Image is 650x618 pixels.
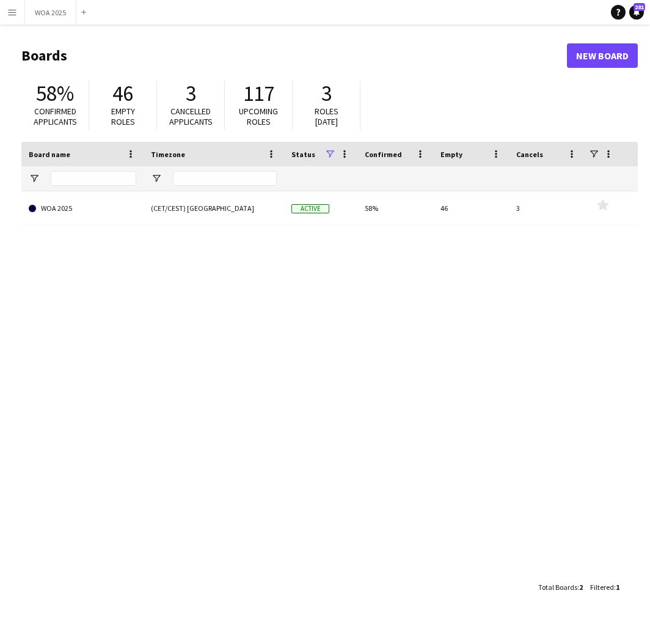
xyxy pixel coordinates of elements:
[29,191,136,226] a: WOA 2025
[321,80,332,107] span: 3
[291,204,329,213] span: Active
[590,575,619,599] div: :
[357,191,433,225] div: 58%
[291,150,315,159] span: Status
[440,150,462,159] span: Empty
[433,191,509,225] div: 46
[151,150,185,159] span: Timezone
[538,583,577,592] span: Total Boards
[365,150,402,159] span: Confirmed
[315,106,338,127] span: Roles [DATE]
[579,583,583,592] span: 2
[186,80,196,107] span: 3
[29,150,70,159] span: Board name
[538,575,583,599] div: :
[34,106,77,127] span: Confirmed applicants
[51,171,136,186] input: Board name Filter Input
[516,150,543,159] span: Cancels
[629,5,644,20] a: 281
[112,80,133,107] span: 46
[616,583,619,592] span: 1
[21,46,567,65] h1: Boards
[36,80,74,107] span: 58%
[29,173,40,184] button: Open Filter Menu
[111,106,135,127] span: Empty roles
[567,43,638,68] a: New Board
[239,106,278,127] span: Upcoming roles
[169,106,213,127] span: Cancelled applicants
[151,173,162,184] button: Open Filter Menu
[509,191,585,225] div: 3
[590,583,614,592] span: Filtered
[173,171,277,186] input: Timezone Filter Input
[144,191,284,225] div: (CET/CEST) [GEOGRAPHIC_DATA]
[243,80,274,107] span: 117
[634,3,645,11] span: 281
[25,1,76,24] button: WOA 2025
